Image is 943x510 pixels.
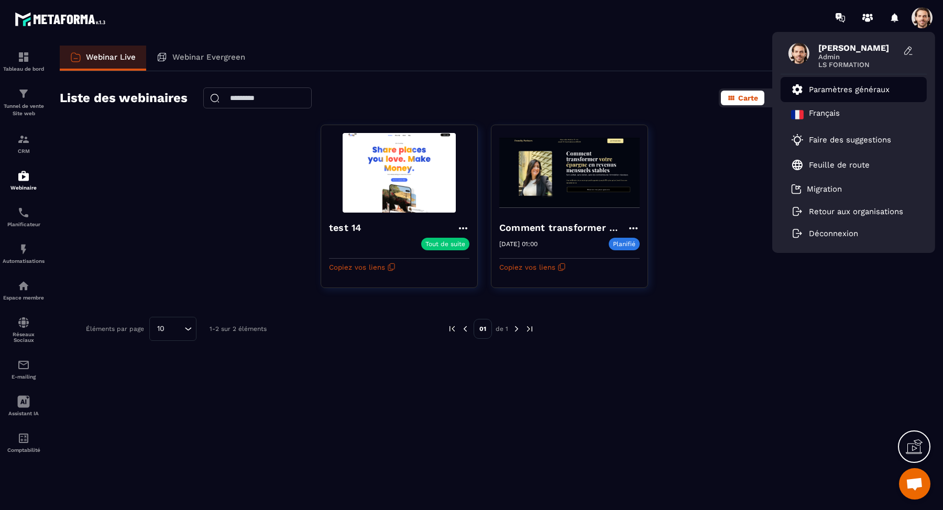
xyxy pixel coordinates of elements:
[3,295,45,301] p: Espace membre
[425,240,465,248] p: Tout de suite
[499,259,566,275] button: Copiez vos liens
[3,374,45,380] p: E-mailing
[3,185,45,191] p: Webinaire
[499,240,538,248] p: [DATE] 01:00
[3,447,45,453] p: Comptabilité
[17,316,30,329] img: social-network
[3,66,45,72] p: Tableau de bord
[512,324,521,334] img: next
[818,61,897,69] span: LS FORMATION
[3,235,45,272] a: automationsautomationsAutomatisations
[3,198,45,235] a: schedulerschedulerPlanificateur
[210,325,267,332] p: 1-2 sur 2 éléments
[60,87,188,108] h2: Liste des webinaires
[172,52,245,62] p: Webinar Evergreen
[3,258,45,264] p: Automatisations
[3,308,45,351] a: social-networksocial-networkRéseaux Sociaux
[809,135,891,145] p: Faire des suggestions
[791,207,903,216] a: Retour aux organisations
[3,162,45,198] a: automationsautomationsWebinaire
[807,184,842,194] p: Migration
[3,43,45,80] a: formationformationTableau de bord
[17,206,30,219] img: scheduler
[721,91,764,105] button: Carte
[809,229,858,238] p: Déconnexion
[3,424,45,461] a: accountantaccountantComptabilité
[738,94,758,102] span: Carte
[86,325,144,332] p: Éléments par page
[3,272,45,308] a: automationsautomationsEspace membre
[474,319,492,339] p: 01
[791,134,903,146] a: Faire des suggestions
[60,46,146,71] a: Webinar Live
[17,280,30,292] img: automations
[809,108,840,121] p: Français
[809,85,890,94] p: Paramètres généraux
[791,184,842,194] a: Migration
[609,238,640,250] p: Planifié
[153,323,168,335] span: 10
[460,324,470,334] img: prev
[17,51,30,63] img: formation
[17,133,30,146] img: formation
[149,317,196,341] div: Search for option
[3,221,45,227] p: Planificateur
[15,9,109,29] img: logo
[791,83,890,96] a: Paramètres généraux
[3,103,45,117] p: Tunnel de vente Site web
[3,148,45,154] p: CRM
[329,259,396,275] button: Copiez vos liens
[447,324,457,334] img: prev
[17,170,30,182] img: automations
[791,159,870,171] a: Feuille de route
[3,411,45,416] p: Assistant IA
[17,87,30,100] img: formation
[3,387,45,424] a: Assistant IA
[818,53,897,61] span: Admin
[899,468,930,500] div: Open chat
[329,133,469,213] img: webinar-background
[499,220,627,235] h4: Comment transformer votre épargne en un revenus mensuels stables
[168,323,182,335] input: Search for option
[499,133,640,213] img: webinar-background
[765,91,806,105] button: Liste
[3,125,45,162] a: formationformationCRM
[809,207,903,216] p: Retour aux organisations
[496,325,508,333] p: de 1
[17,243,30,256] img: automations
[818,43,897,53] span: [PERSON_NAME]
[17,359,30,371] img: email
[17,432,30,445] img: accountant
[3,351,45,387] a: emailemailE-mailing
[809,160,870,170] p: Feuille de route
[329,220,366,235] h4: test 14
[3,331,45,343] p: Réseaux Sociaux
[86,52,136,62] p: Webinar Live
[525,324,534,334] img: next
[3,80,45,125] a: formationformationTunnel de vente Site web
